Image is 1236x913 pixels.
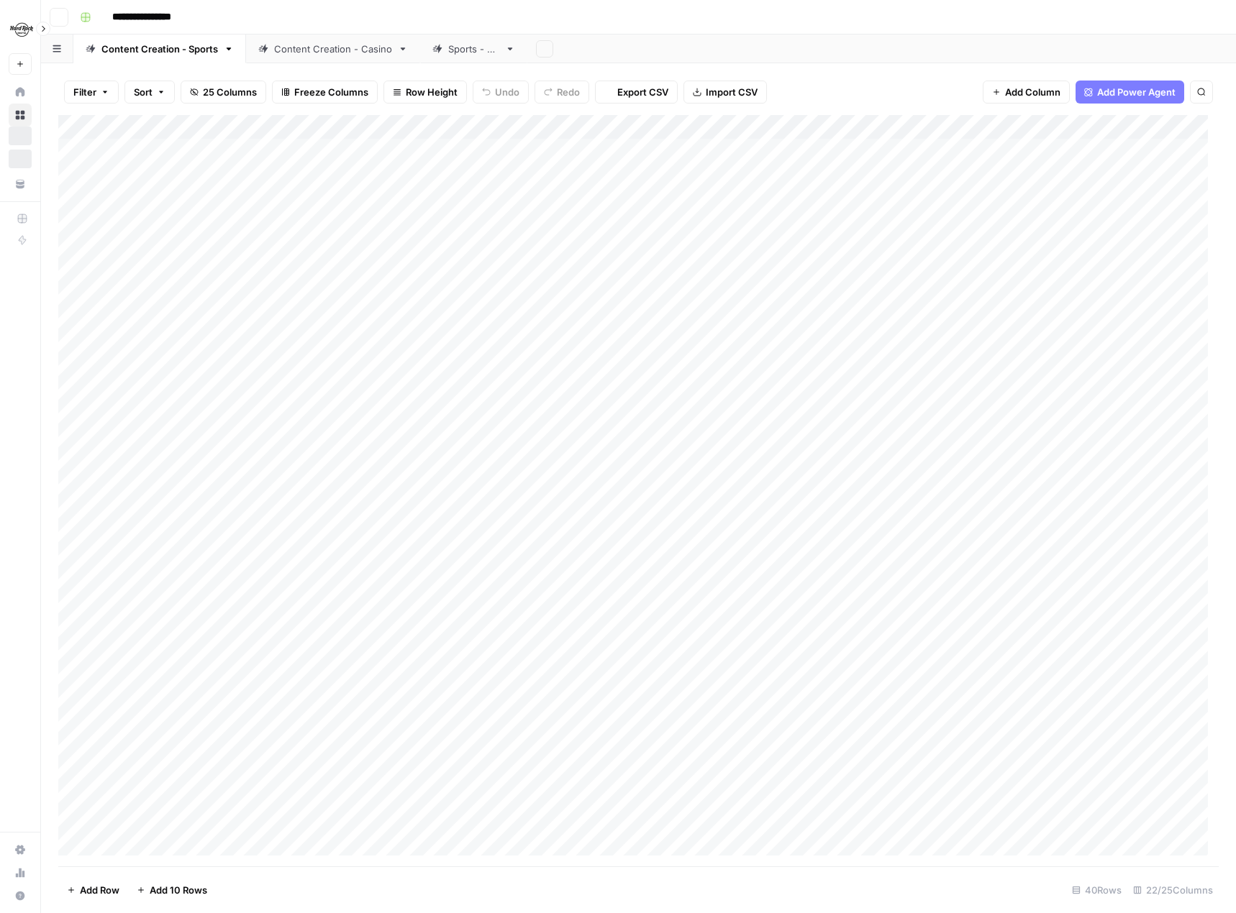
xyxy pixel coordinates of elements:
span: Freeze Columns [294,85,368,99]
div: 40 Rows [1066,878,1127,901]
a: Usage [9,861,32,884]
button: Redo [535,81,589,104]
button: Row Height [383,81,467,104]
span: Add 10 Rows [150,883,207,897]
span: 25 Columns [203,85,257,99]
button: Undo [473,81,529,104]
span: Row Height [406,85,458,99]
span: Filter [73,85,96,99]
a: Browse [9,104,32,127]
button: Add Power Agent [1076,81,1184,104]
a: Home [9,81,32,104]
a: Your Data [9,173,32,196]
button: Add Row [58,878,128,901]
div: Sports - QA [448,42,499,56]
button: Workspace: Hard Rock Digital [9,12,32,47]
span: Add Column [1005,85,1060,99]
img: Hard Rock Digital Logo [9,17,35,42]
div: Content Creation - Sports [101,42,218,56]
div: Content Creation - Casino [274,42,392,56]
button: Filter [64,81,119,104]
span: Redo [557,85,580,99]
a: Settings [9,838,32,861]
button: Help + Support [9,884,32,907]
button: Freeze Columns [272,81,378,104]
span: Undo [495,85,519,99]
a: Sports - QA [420,35,527,63]
a: Content Creation - Casino [246,35,420,63]
div: 22/25 Columns [1127,878,1219,901]
a: Content Creation - Sports [73,35,246,63]
button: Sort [124,81,175,104]
button: Import CSV [683,81,767,104]
button: Add 10 Rows [128,878,216,901]
span: Export CSV [617,85,668,99]
span: Add Power Agent [1097,85,1176,99]
span: Sort [134,85,153,99]
button: Export CSV [595,81,678,104]
button: 25 Columns [181,81,266,104]
span: Add Row [80,883,119,897]
button: Add Column [983,81,1070,104]
span: Import CSV [706,85,758,99]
